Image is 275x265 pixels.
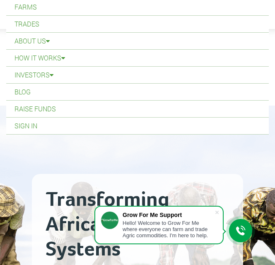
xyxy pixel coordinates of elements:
[123,212,215,218] div: Grow For Me Support
[6,50,269,66] a: How it Works
[6,33,269,49] a: About Us
[6,101,269,117] a: Raise Funds
[6,67,269,83] a: Investors
[6,84,269,100] a: Blog
[6,16,269,32] a: Trades
[6,118,269,134] a: Sign In
[46,188,229,262] h2: Transforming Africa’s Food Systems
[123,220,215,238] div: Hello! Welcome to Grow For Me where everyone can farm and trade Agric commodities. I'm here to help.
